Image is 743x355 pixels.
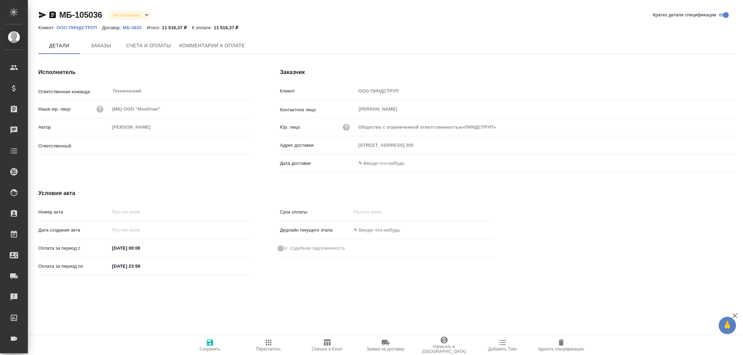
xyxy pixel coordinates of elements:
[38,245,110,252] p: Оплата за период с
[356,122,735,132] input: Пустое поле
[162,25,192,30] p: 11 516,37 ₽
[38,11,47,19] button: Скопировать ссылку для ЯМессенджера
[721,318,733,333] span: 🙏
[126,41,171,50] span: Счета и оплаты
[56,24,102,30] a: ООО ПИНДСТРУП
[280,160,356,167] p: Дата доставки
[356,140,735,150] input: Пустое поле
[38,25,56,30] p: Клиент:
[84,41,118,50] span: Заказы
[110,207,252,217] input: Пустое поле
[280,106,356,113] p: Контактное лицо
[214,25,244,30] p: 11 516,37 ₽
[38,227,110,234] p: Дата создания акта
[38,209,110,216] p: Номер акта
[110,261,171,271] input: ✎ Введи что-нибудь
[48,11,57,19] button: Скопировать ссылку
[356,158,417,168] input: ✎ Введи что-нибудь
[38,143,110,150] p: Ответственный
[356,86,735,96] input: Пустое поле
[248,145,250,146] button: Open
[110,122,252,132] input: Пустое поле
[111,12,142,18] button: Не оплачена
[56,25,102,30] p: ООО ПИНДСТРУП
[719,317,736,334] button: 🙏
[110,225,171,235] input: Пустое поле
[102,25,123,30] p: Договор:
[147,25,162,30] p: Итого:
[351,225,412,235] input: ✎ Введи что-нибудь
[38,68,252,76] h4: Исполнитель
[351,207,412,217] input: Пустое поле
[123,24,147,30] a: МБ-3820
[38,189,494,197] h4: Условия акта
[280,142,356,149] p: Адрес доставки
[38,124,110,131] p: Автор
[108,10,151,20] div: Не оплачена
[59,10,102,19] a: МБ-105036
[123,25,147,30] p: МБ-3820
[280,68,735,76] h4: Заказчик
[280,124,300,131] p: Юр. лицо
[653,11,716,18] span: Кратко детали спецификации
[290,245,345,252] span: Судебная задолженность
[179,41,245,50] span: Комментарии к оплате
[280,88,356,95] p: Клиент
[38,106,71,113] p: Наше юр. лицо
[38,88,110,95] p: Ответственная команда
[38,263,110,270] p: Оплата за период по
[42,41,76,50] span: Детали
[280,227,351,234] p: Дедлайн текущего этапа
[192,25,214,30] p: К оплате:
[110,243,171,253] input: ✎ Введи что-нибудь
[280,209,351,216] p: Срок оплаты
[110,104,252,114] input: Пустое поле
